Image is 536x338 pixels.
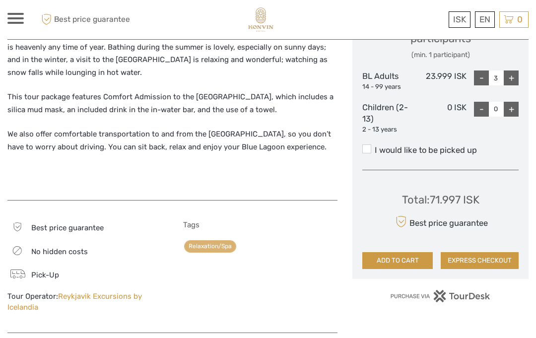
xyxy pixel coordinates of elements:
[475,11,495,28] div: EN
[184,240,236,253] a: Relaxation/Spa
[393,213,488,230] div: Best price guarantee
[474,102,489,117] div: -
[7,3,337,79] p: Built on an 800-year-old lava field, the [GEOGRAPHIC_DATA] covers an area of 8,700 square metres ...
[474,70,489,85] div: -
[7,91,337,116] p: This tour package features Comfort Admission to the [GEOGRAPHIC_DATA], which includes a silica mu...
[504,70,519,85] div: +
[362,252,433,269] button: ADD TO CART
[14,17,112,25] p: We're away right now. Please check back later!
[390,290,491,302] img: PurchaseViaTourDesk.png
[441,252,519,269] button: EXPRESS CHECKOUT
[31,270,59,279] span: Pick-Up
[362,125,414,135] div: 2 - 13 years
[114,15,126,27] button: Open LiveChat chat widget
[7,128,337,153] p: We also offer comfortable transportation to and from the [GEOGRAPHIC_DATA], so you don’t have to ...
[414,102,467,135] div: 0 ISK
[516,14,524,24] span: 0
[504,102,519,117] div: +
[362,144,519,156] label: I would like to be picked up
[31,223,104,232] span: Best price guarantee
[453,14,466,24] span: ISK
[183,220,338,229] h5: Tags
[414,70,467,91] div: 23.999 ISK
[362,82,414,92] div: 14 - 99 years
[7,291,162,313] div: Tour Operator:
[362,50,519,60] div: (min. 1 participant)
[7,292,142,311] a: Reykjavik Excursions by Icelandia
[362,102,414,135] div: Children (2-13)
[31,247,88,256] span: No hidden costs
[248,7,273,32] img: 1903-69ff98fa-d30c-4678-8f86-70567d3a2f0b_logo_small.jpg
[39,11,138,28] span: Best price guarantee
[362,70,414,91] div: BL Adults
[402,192,479,207] div: Total : 71.997 ISK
